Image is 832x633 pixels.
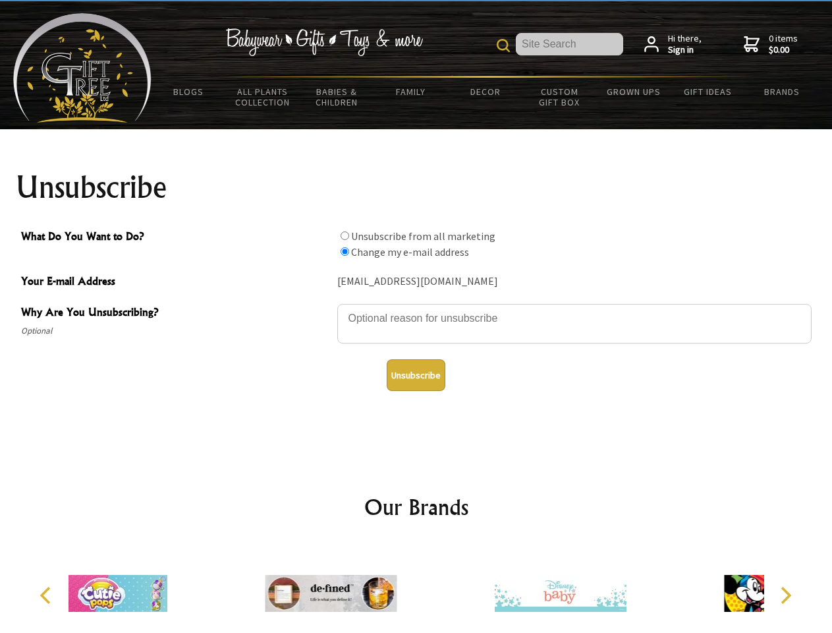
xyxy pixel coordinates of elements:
img: Babywear - Gifts - Toys & more [225,28,423,56]
textarea: Why Are You Unsubscribing? [337,304,812,344]
span: 0 items [769,32,798,56]
h1: Unsubscribe [16,171,817,203]
a: All Plants Collection [226,78,300,116]
label: Unsubscribe from all marketing [351,229,495,243]
span: Hi there, [668,33,702,56]
a: Babies & Children [300,78,374,116]
span: Why Are You Unsubscribing? [21,304,331,323]
button: Unsubscribe [387,359,445,391]
label: Change my e-mail address [351,245,469,258]
a: 0 items$0.00 [744,33,798,56]
strong: Sign in [668,44,702,56]
img: Babyware - Gifts - Toys and more... [13,13,152,123]
a: Brands [745,78,819,105]
strong: $0.00 [769,44,798,56]
a: Gift Ideas [671,78,745,105]
span: Optional [21,323,331,339]
input: What Do You Want to Do? [341,231,349,240]
a: BLOGS [152,78,226,105]
button: Previous [33,581,62,610]
a: Hi there,Sign in [644,33,702,56]
span: What Do You Want to Do? [21,228,331,247]
a: Decor [448,78,522,105]
input: What Do You Want to Do? [341,247,349,256]
button: Next [771,581,800,610]
span: Your E-mail Address [21,273,331,292]
a: Family [374,78,449,105]
a: Custom Gift Box [522,78,597,116]
div: [EMAIL_ADDRESS][DOMAIN_NAME] [337,272,812,292]
img: product search [497,39,510,52]
a: Grown Ups [596,78,671,105]
h2: Our Brands [26,491,806,523]
input: Site Search [516,33,623,55]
